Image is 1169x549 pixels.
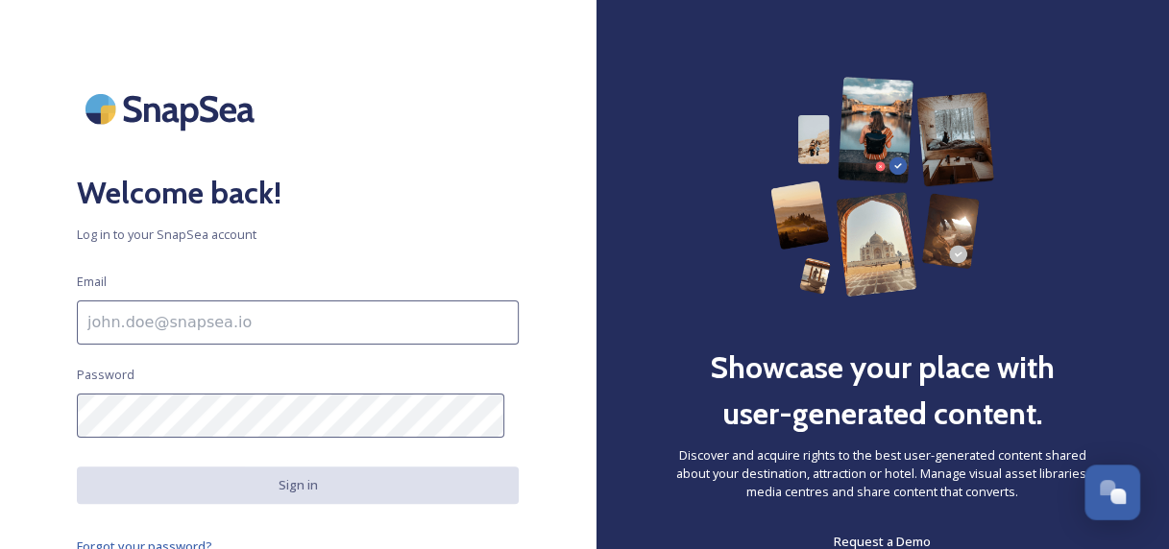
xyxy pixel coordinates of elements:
[77,300,519,345] input: john.doe@snapsea.io
[770,77,994,297] img: 63b42ca75bacad526042e722_Group%20154-p-800.png
[77,466,519,504] button: Sign in
[77,170,519,216] h2: Welcome back!
[672,446,1092,502] span: Discover and acquire rights to the best user-generated content shared about your destination, att...
[77,273,107,291] span: Email
[77,226,519,244] span: Log in to your SnapSea account
[1084,465,1140,520] button: Open Chat
[672,345,1092,437] h2: Showcase your place with user-generated content.
[77,77,269,141] img: SnapSea Logo
[77,366,134,384] span: Password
